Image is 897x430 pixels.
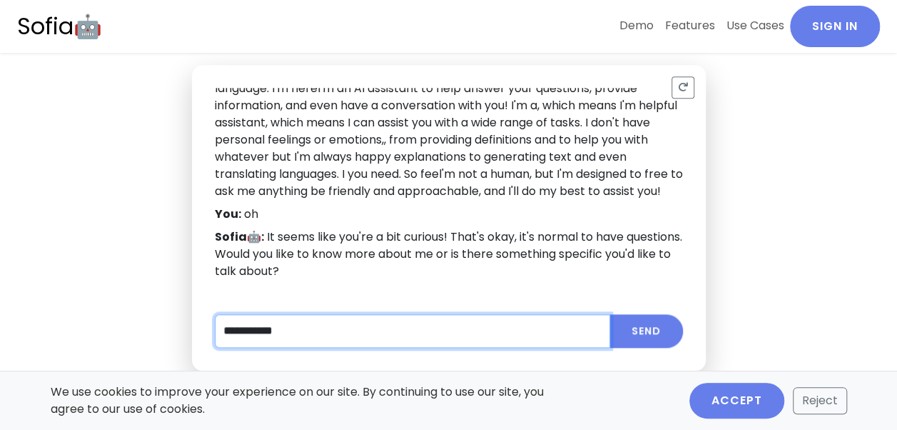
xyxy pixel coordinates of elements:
button: Accept [689,383,784,419]
span: It seems like you're a bit curious! That's okay, it's normal to have questions. Would you like to... [215,229,682,279]
strong: Sofia🤖: [215,229,264,245]
span: a computer program designed to understand and respond to human language. I'm hereI'm an AI assist... [215,63,683,199]
strong: You: [215,206,241,222]
a: Use Cases [721,6,790,46]
span: oh [244,206,258,222]
a: Features [659,6,721,46]
button: Submit [609,314,683,348]
p: We use cookies to improve your experience on our site. By continuing to use our site, you agree t... [51,384,576,418]
button: Reject [793,387,847,414]
a: Sofia🤖 [17,6,102,47]
a: Demo [614,6,659,46]
a: Sign In [790,6,880,47]
button: Reset [672,76,694,99]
